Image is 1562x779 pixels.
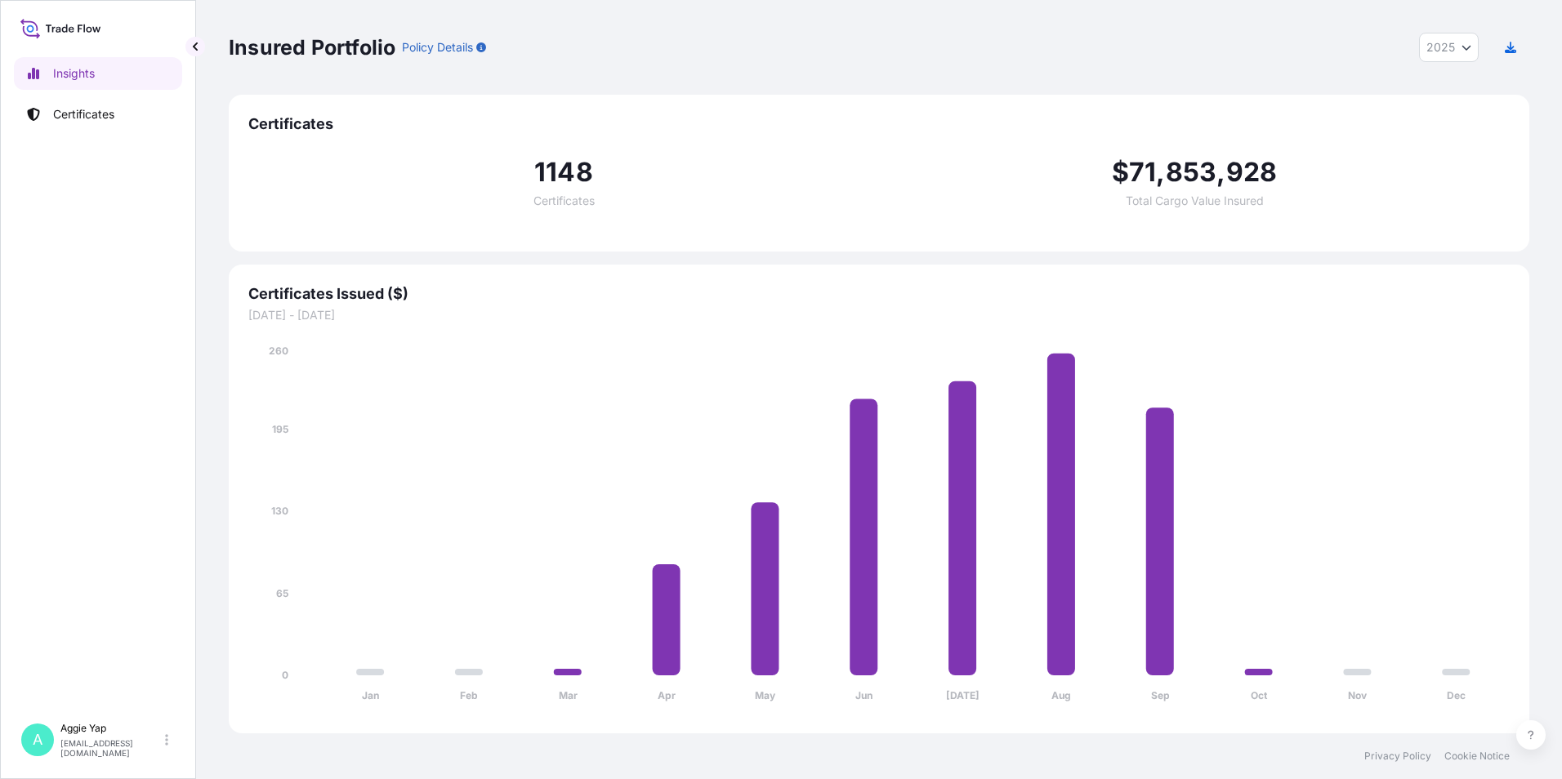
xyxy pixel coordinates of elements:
p: Insights [53,65,95,82]
tspan: Apr [658,689,676,701]
a: Privacy Policy [1364,750,1431,763]
span: 853 [1166,159,1217,185]
tspan: 130 [271,505,288,517]
span: $ [1112,159,1129,185]
tspan: Feb [460,689,478,701]
span: Total Cargo Value Insured [1126,195,1264,207]
span: A [33,732,42,748]
span: Certificates Issued ($) [248,284,1510,304]
span: 928 [1226,159,1278,185]
tspan: Mar [559,689,578,701]
p: Aggie Yap [60,722,162,735]
tspan: Jun [855,689,872,701]
tspan: [DATE] [946,689,980,701]
tspan: 260 [269,345,288,357]
span: , [1156,159,1165,185]
span: , [1216,159,1225,185]
a: Cookie Notice [1444,750,1510,763]
tspan: Aug [1051,689,1071,701]
tspan: Oct [1251,689,1268,701]
span: Certificates [248,114,1510,134]
a: Certificates [14,98,182,131]
p: [EMAIL_ADDRESS][DOMAIN_NAME] [60,738,162,758]
tspan: Dec [1447,689,1466,701]
p: Insured Portfolio [229,34,395,60]
tspan: 0 [282,669,288,681]
tspan: 195 [272,423,288,435]
p: Certificates [53,106,114,122]
p: Policy Details [402,39,473,56]
tspan: Jan [362,689,379,701]
span: 1148 [534,159,593,185]
span: 2025 [1426,39,1455,56]
span: [DATE] - [DATE] [248,307,1510,323]
span: 71 [1129,159,1156,185]
tspan: Nov [1348,689,1368,701]
a: Insights [14,57,182,90]
tspan: 65 [276,587,288,599]
tspan: May [755,689,776,701]
span: Certificates [533,195,595,207]
button: Year Selector [1419,33,1479,62]
tspan: Sep [1151,689,1170,701]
